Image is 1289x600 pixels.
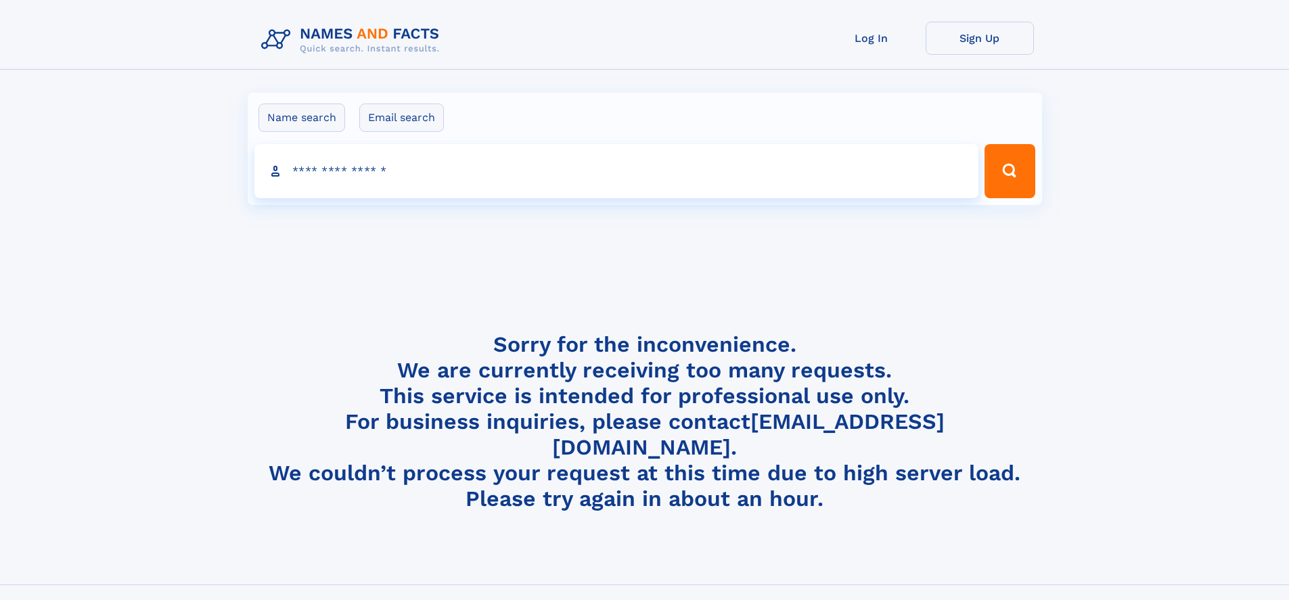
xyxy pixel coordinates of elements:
[817,22,926,55] a: Log In
[258,103,345,132] label: Name search
[254,144,979,198] input: search input
[256,331,1034,512] h4: Sorry for the inconvenience. We are currently receiving too many requests. This service is intend...
[359,103,444,132] label: Email search
[256,22,451,58] img: Logo Names and Facts
[552,409,945,460] a: [EMAIL_ADDRESS][DOMAIN_NAME]
[985,144,1035,198] button: Search Button
[926,22,1034,55] a: Sign Up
